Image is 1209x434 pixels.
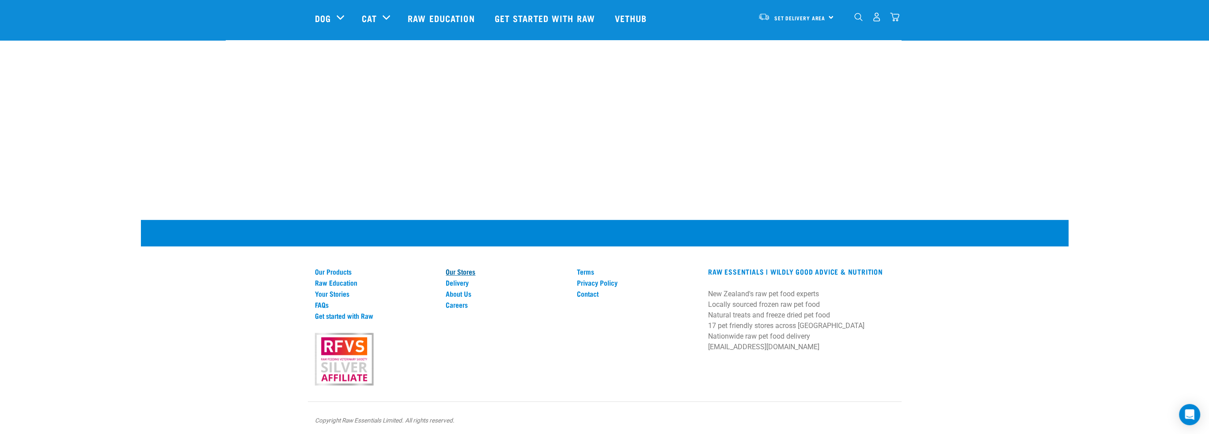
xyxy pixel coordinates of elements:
[872,12,881,22] img: user.png
[758,13,770,21] img: van-moving.png
[315,312,436,320] a: Get started with Raw
[446,268,566,275] a: Our Stores
[890,12,899,22] img: home-icon@2x.png
[311,332,377,387] img: rfvs.png
[854,13,863,21] img: home-icon-1@2x.png
[315,11,331,25] a: Dog
[774,16,826,19] span: Set Delivery Area
[446,301,566,309] a: Careers
[486,0,606,36] a: Get started with Raw
[708,289,894,352] p: New Zealand's raw pet food experts Locally sourced frozen raw pet food Natural treats and freeze ...
[577,290,697,298] a: Contact
[606,0,658,36] a: Vethub
[577,268,697,275] a: Terms
[315,279,436,287] a: Raw Education
[362,11,377,25] a: Cat
[315,290,436,298] a: Your Stories
[399,0,485,36] a: Raw Education
[446,279,566,287] a: Delivery
[315,417,455,424] em: Copyright Raw Essentials Limited. All rights reserved.
[446,290,566,298] a: About Us
[315,268,436,275] a: Our Products
[315,301,436,309] a: FAQs
[708,268,894,275] h3: RAW ESSENTIALS | Wildly Good Advice & Nutrition
[1179,404,1200,425] div: Open Intercom Messenger
[577,279,697,287] a: Privacy Policy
